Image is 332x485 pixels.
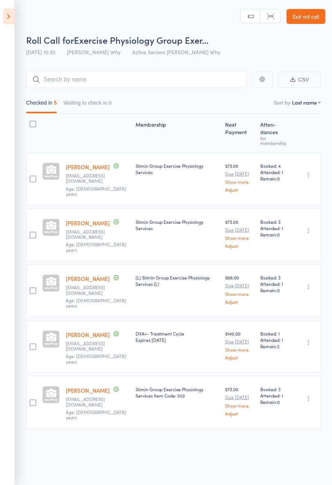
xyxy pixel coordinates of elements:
[225,283,254,288] small: Due [DATE]
[222,117,257,149] div: Next Payment
[225,219,254,248] div: $73.00
[66,173,114,184] small: sbreusch@bigpond.net.au
[260,225,291,231] span: Attended: 1
[260,169,291,175] span: Attended: 1
[277,287,280,293] span: 0
[260,163,291,169] span: Booked: 4
[277,231,280,238] span: 0
[225,339,254,344] small: Due [DATE]
[66,341,114,352] small: sobr9538@bigpond.net.au
[67,48,121,56] span: [PERSON_NAME] Why
[66,409,126,420] span: Age: [DEMOGRAPHIC_DATA] years
[225,386,254,416] div: $73.00
[74,34,208,46] span: Exercise Physiology Group Exer…
[260,274,291,281] span: Booked: 3
[225,227,254,232] small: Due [DATE]
[136,219,219,231] div: 30min Group Exercise Physiology Services
[225,274,254,304] div: $68.00
[136,163,219,175] div: 30min Group Exercise Physiology Services
[277,175,280,182] span: 0
[260,337,291,343] span: Attended: 1
[260,219,291,225] span: Booked: 3
[260,175,291,182] span: Remain:
[63,96,112,113] button: Waiting to check in0
[26,48,55,56] span: [DATE] 10:30
[66,353,126,364] span: Age: [DEMOGRAPHIC_DATA] years
[66,219,110,227] a: [PERSON_NAME]
[225,330,254,360] div: $140.00
[225,235,254,240] a: Show more
[260,136,291,145] div: for membership
[66,285,114,296] small: jennmop@optusnet.com.au
[225,299,254,304] a: Adjust
[136,337,219,343] div: Expires [DATE]
[54,100,57,106] div: 5
[66,396,114,407] small: nanarats@bigpond.com
[225,411,254,416] a: Adjust
[66,297,126,309] span: Age: [DEMOGRAPHIC_DATA] years
[260,399,291,405] span: Remain:
[225,395,254,400] small: Due [DATE]
[225,179,254,184] a: Show more
[260,343,291,349] span: Remain:
[274,99,291,106] label: Sort by
[277,399,280,405] span: 0
[257,117,294,149] div: Atten­dances
[225,187,254,192] a: Adjust
[26,71,246,88] input: Search by name
[225,347,254,352] a: Show more
[286,9,325,24] a: Exit roll call
[66,185,126,197] span: Age: [DEMOGRAPHIC_DATA] years
[260,231,291,238] span: Remain:
[260,287,291,293] span: Remain:
[292,99,317,106] div: Last name
[66,386,110,394] a: [PERSON_NAME]
[277,343,279,349] span: 2
[66,163,110,171] a: [PERSON_NAME]
[225,355,254,360] a: Adjust
[66,331,110,339] a: [PERSON_NAME]
[26,96,57,113] button: Checked in5
[136,274,219,287] div: (L) 30min Group Exercise Physiology Services (L)
[66,275,110,282] a: [PERSON_NAME]
[136,330,219,343] div: DVA+- Treatment Cycle
[66,229,114,240] small: cpheazlewood@bigpond.com
[26,34,74,46] span: Roll Call for
[66,241,126,253] span: Age: [DEMOGRAPHIC_DATA] years
[225,403,254,408] a: Show more
[225,163,254,192] div: $73.00
[132,48,220,56] span: Active Seniors [PERSON_NAME] Why
[225,291,254,296] a: Show more
[260,330,291,337] span: Booked: 1
[109,100,112,106] div: 0
[260,392,291,399] span: Attended: 1
[260,281,291,287] span: Attended: 1
[136,386,219,399] div: 30min Group Exercise Physiology Services Item Code: 502
[278,72,321,88] button: CSV
[225,243,254,248] a: Adjust
[133,117,222,149] div: Membership
[260,386,291,392] span: Booked: 3
[225,171,254,176] small: Due [DATE]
